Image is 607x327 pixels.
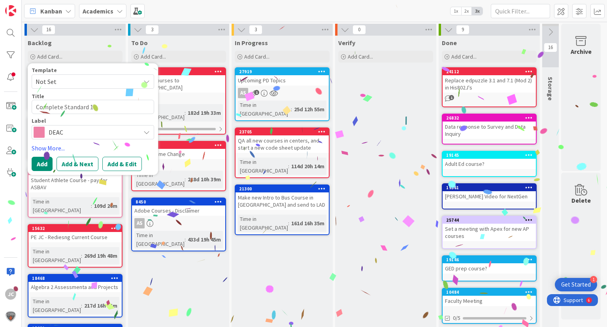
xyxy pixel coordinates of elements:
div: Time in [GEOGRAPHIC_DATA] [31,297,81,314]
span: 0/5 [453,314,460,322]
span: : [91,202,92,210]
div: 114d 20h 14m [289,162,326,171]
div: Course Name Change [132,149,225,159]
span: DEAC [49,127,136,138]
div: Adobe Courses - Disclaimer [132,205,225,216]
span: Done [442,39,457,47]
div: QA all new courses in centers, and start a new code sheet update [236,135,329,153]
span: 3 [249,25,262,34]
button: Add & Edit [102,157,142,171]
div: 23705QA all new courses in centers, and start a new code sheet update [236,128,329,153]
div: 23705 [236,128,329,135]
div: Replace edpuzzle 3.1 and 7.1 (Mod 2) in His802J's [443,75,536,93]
div: Time in [GEOGRAPHIC_DATA] [31,197,91,215]
div: Get Started [561,281,591,289]
div: 19145 [443,152,536,159]
div: AS [134,218,145,228]
label: Title [32,93,44,100]
div: 27919 [236,68,329,75]
span: Backlog [28,39,52,47]
div: 25744 [443,217,536,224]
div: Faculty Meeting [443,296,536,306]
span: : [288,219,289,228]
div: 161d 16h 35m [289,219,326,228]
span: Support [17,1,36,11]
span: Add Card... [348,53,373,60]
div: 18398 [132,142,225,149]
div: 19145Adult Ed course? [443,152,536,169]
span: 0 [353,25,366,34]
div: Data response to Survey and Data Inquiry [443,122,536,139]
div: 8450Adobe Courses - Disclaimer [132,198,225,216]
div: GED prep course? [443,263,536,274]
div: AS [236,88,329,98]
div: 18398 [136,143,225,148]
div: 8450 [132,198,225,205]
div: Time in [GEOGRAPHIC_DATA] [31,247,81,264]
div: 25744Set a meeting with Apex for new AP courses [443,217,536,241]
div: 19146 [446,257,536,262]
span: Add Card... [244,53,270,60]
span: 1 [449,95,454,100]
div: 218d 10h 39m [186,175,223,184]
div: Time in [GEOGRAPHIC_DATA] [134,171,185,188]
div: Upcoming PD Topics [236,75,329,86]
b: Academics [83,7,113,15]
div: 1 [590,276,597,283]
div: JC [5,289,16,300]
div: 10484 [443,289,536,296]
div: 8450 [136,199,225,205]
button: Add [32,157,53,171]
div: 25d 12h 55m [292,105,326,114]
div: 10484Faculty Meeting [443,289,536,306]
span: Template [32,67,57,73]
a: Show More... [32,143,154,153]
div: Open Get Started checklist, remaining modules: 1 [555,278,597,291]
div: 26832 [443,114,536,122]
div: Time in [GEOGRAPHIC_DATA] [238,158,288,175]
span: : [185,235,186,244]
img: avatar [5,311,16,322]
div: 19146 [443,256,536,263]
div: 20262 [132,68,225,75]
span: 1 [254,90,259,95]
div: 26832 [446,115,536,121]
span: 9 [456,25,469,34]
div: 18468 [28,275,122,282]
div: Change Courses to [GEOGRAPHIC_DATA] [132,75,225,93]
button: Add & Next [57,157,98,171]
div: 15632PE JC - Rediesng Current Course [28,225,122,242]
span: 2x [461,7,472,15]
span: 16 [42,25,55,34]
div: 26832Data response to Survey and Data Inquiry [443,114,536,139]
div: 182d 19h 33m [186,108,223,117]
span: Kanban [40,6,62,16]
div: 269d 19h 48m [82,251,119,260]
span: : [291,105,292,114]
div: 24112 [443,68,536,75]
div: 15632 [28,225,122,232]
span: Verify [338,39,355,47]
span: : [288,162,289,171]
div: 433d 19h 45m [186,235,223,244]
div: 109d 26m [92,202,119,210]
span: : [81,251,82,260]
span: : [81,301,82,310]
div: 6 [41,3,43,10]
span: : [185,175,186,184]
div: 10484 [446,289,536,295]
div: 18468Algebra 2 Assessmenta and Projects [28,275,122,292]
div: Adult Ed course? [443,159,536,169]
div: 19146GED prep course? [443,256,536,274]
div: Student Athlete Course - pay for ASBAV [28,175,122,192]
div: [PERSON_NAME] Video for NextGen [443,191,536,202]
div: 20262Change Courses to [GEOGRAPHIC_DATA] [132,68,225,93]
img: Visit kanbanzone.com [5,5,16,16]
div: 24112Replace edpuzzle 3.1 and 7.1 (Mod 2) in His802J's [443,68,536,93]
div: Delete [571,196,591,205]
div: AS [132,218,225,228]
div: Time in [GEOGRAPHIC_DATA] [134,104,185,122]
span: Label [32,118,46,124]
div: 15632 [32,226,122,231]
div: AS [238,88,248,98]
